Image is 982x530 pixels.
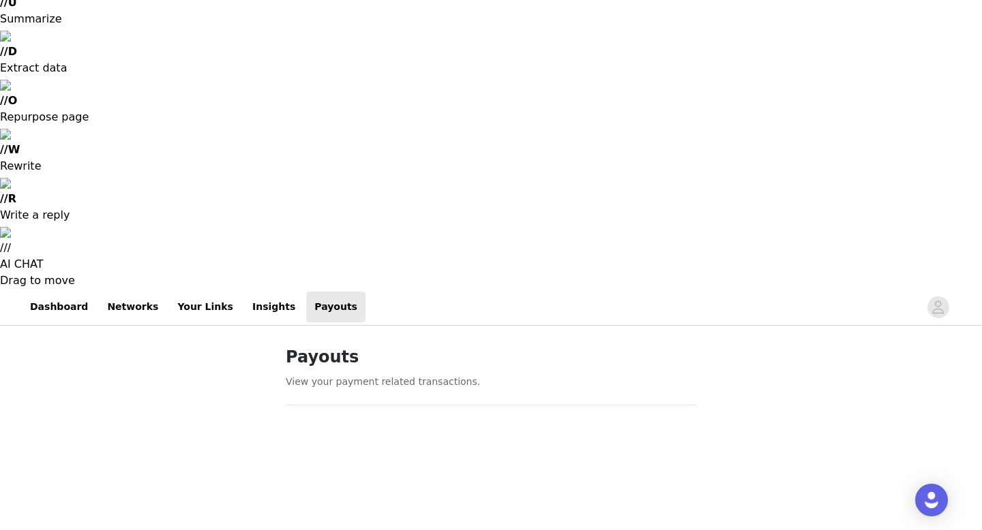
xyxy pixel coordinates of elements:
[915,484,948,516] div: Open Intercom Messenger
[169,292,241,322] a: Your Links
[99,292,166,322] a: Networks
[22,292,96,322] a: Dashboard
[932,296,944,318] div: avatar
[244,292,303,322] a: Insights
[286,345,696,369] h1: Payouts
[306,292,366,322] a: Payouts
[286,375,696,389] p: View your payment related transactions.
